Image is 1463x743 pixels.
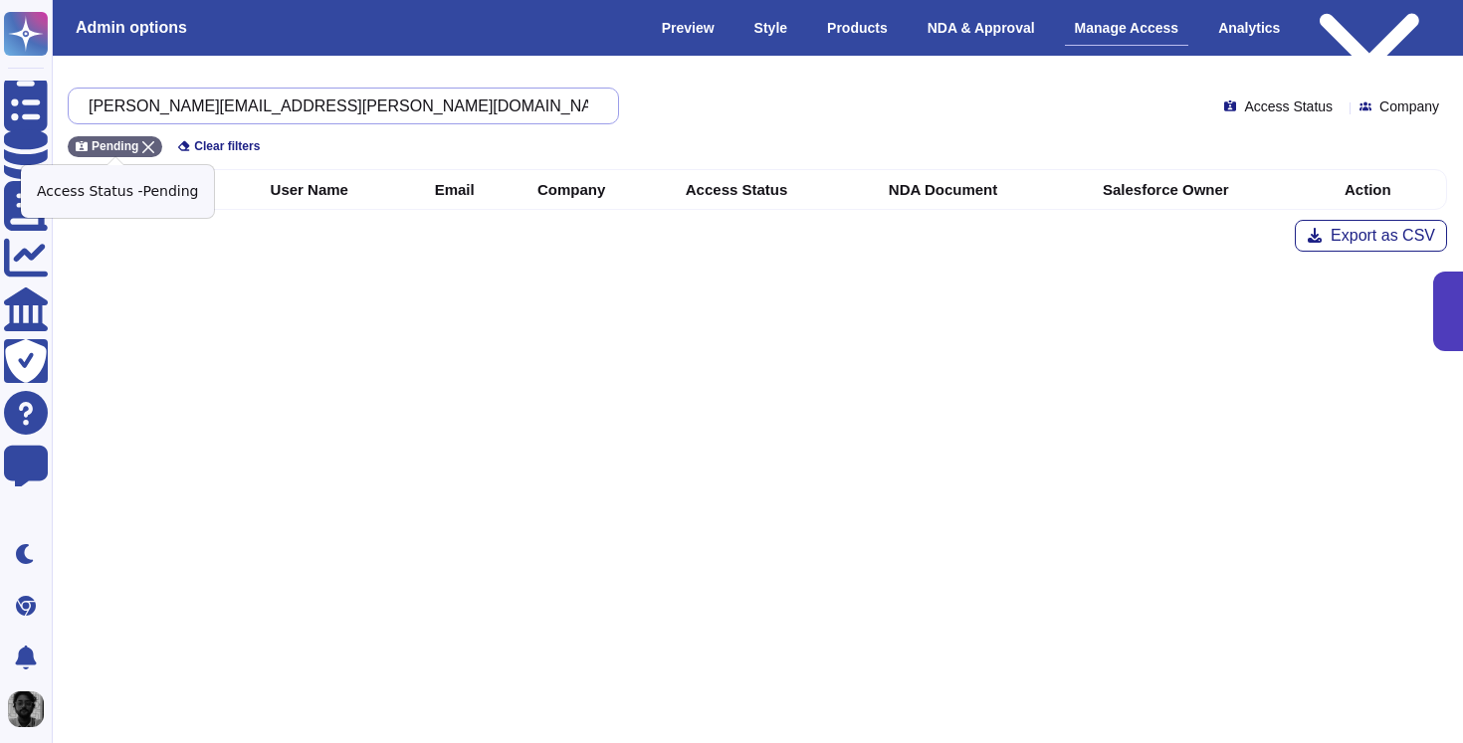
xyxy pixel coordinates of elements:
[21,165,214,218] div: Access Status - Pending
[79,89,598,123] input: Search by keywords
[76,18,187,37] h3: Admin options
[4,687,58,731] button: user
[259,170,423,209] th: User Name
[918,11,1045,45] div: NDA & Approval
[92,140,138,152] span: Pending
[817,11,898,45] div: Products
[1379,99,1439,113] span: Company
[1065,11,1189,46] div: Manage Access
[1244,99,1333,113] span: Access Status
[8,691,44,727] img: user
[1333,170,1446,209] th: Action
[1208,11,1290,45] div: Analytics
[1331,228,1435,244] span: Export as CSV
[652,11,725,45] div: Preview
[674,170,877,209] th: Access Status
[525,170,674,209] th: Company
[1295,220,1447,252] button: Export as CSV
[423,170,525,209] th: Email
[877,170,1091,209] th: NDA Document
[1091,170,1333,209] th: Salesforce Owner
[744,11,797,45] div: Style
[194,140,260,152] span: Clear filters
